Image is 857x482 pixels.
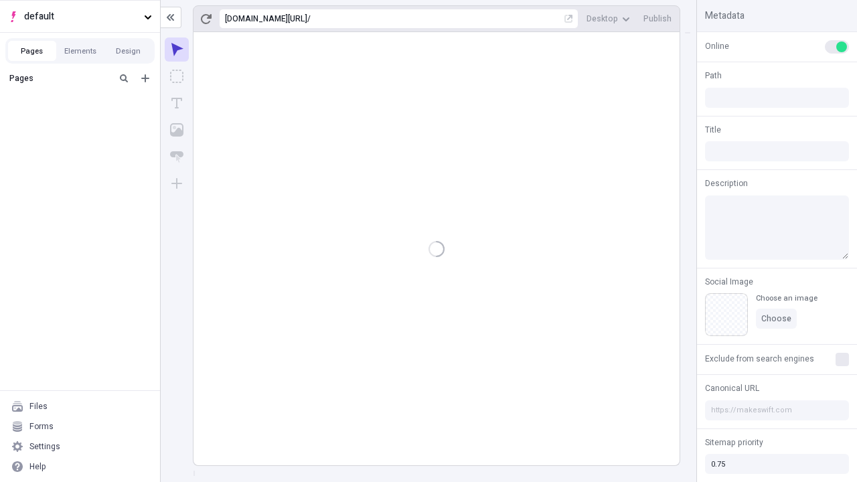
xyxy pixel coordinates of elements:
[705,276,753,288] span: Social Image
[29,461,46,472] div: Help
[165,91,189,115] button: Text
[761,313,791,324] span: Choose
[165,64,189,88] button: Box
[307,13,311,24] div: /
[587,13,618,24] span: Desktop
[705,436,763,449] span: Sitemap priority
[705,40,729,52] span: Online
[756,309,797,329] button: Choose
[137,70,153,86] button: Add new
[705,353,814,365] span: Exclude from search engines
[705,70,722,82] span: Path
[581,9,635,29] button: Desktop
[165,118,189,142] button: Image
[756,293,817,303] div: Choose an image
[705,177,748,189] span: Description
[24,9,139,24] span: default
[643,13,672,24] span: Publish
[165,145,189,169] button: Button
[56,41,104,61] button: Elements
[29,441,60,452] div: Settings
[705,124,721,136] span: Title
[705,382,759,394] span: Canonical URL
[29,421,54,432] div: Forms
[638,9,677,29] button: Publish
[104,41,153,61] button: Design
[29,401,48,412] div: Files
[225,13,307,24] div: [URL][DOMAIN_NAME]
[8,41,56,61] button: Pages
[705,400,849,420] input: https://makeswift.com
[9,73,110,84] div: Pages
